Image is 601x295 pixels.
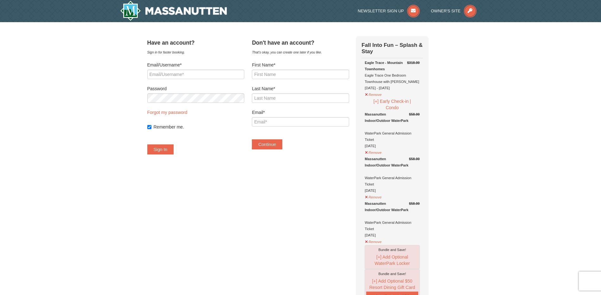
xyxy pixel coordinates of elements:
a: Owner's Site [431,9,476,13]
label: Email* [252,109,349,116]
div: Bundle and Save! [366,247,418,253]
span: Owner's Site [431,9,461,13]
del: $58.00 [409,157,420,161]
label: Password [147,85,244,92]
h4: Don't have an account? [252,40,349,46]
div: WaterPark General Admission Ticket [DATE] [365,156,419,194]
div: WaterPark General Admission Ticket [DATE] [365,200,419,238]
button: [+] Add Optional $50 Resort Dining Gift Card [366,277,418,292]
div: That's okay, you can create one later if you like. [252,49,349,55]
div: Sign in for faster booking. [147,49,244,55]
button: Sign In [147,144,174,154]
strong: Eagle Trace - Mountain Townhomes [365,61,403,71]
button: Continue [252,139,282,149]
span: Newsletter Sign Up [358,9,404,13]
label: Email/Username* [147,62,244,68]
button: [+] Early Check-in | Condo [365,98,419,111]
del: $58.00 [409,112,420,116]
del: $58.00 [409,202,420,205]
div: Bundle and Save! [366,271,418,277]
input: Email/Username* [147,70,244,79]
h4: Have an account? [147,40,244,46]
div: Massanutten Indoor/Outdoor WaterPark [365,200,419,213]
div: WaterPark General Admission Ticket [DATE] [365,111,419,149]
button: [+] Add Optional WaterPark Locker [366,253,418,267]
input: First Name [252,70,349,79]
button: Remove [365,90,382,98]
div: Eagle Trace One Bedroom Townhouse with [PERSON_NAME] [DATE] - [DATE] [365,60,419,91]
input: Last Name [252,93,349,103]
a: Forgot my password [147,110,188,115]
img: Massanutten Resort Logo [120,1,227,21]
button: Remove [365,192,382,200]
label: First Name* [252,62,349,68]
div: Massanutten Indoor/Outdoor WaterPark [365,156,419,168]
del: $318.00 [407,61,420,65]
button: Remove [365,148,382,156]
label: Remember me. [154,124,244,130]
button: Remove [365,237,382,245]
label: Last Name* [252,85,349,92]
input: Email* [252,117,349,127]
a: Newsletter Sign Up [358,9,420,13]
a: Massanutten Resort [120,1,227,21]
strong: Fall Into Fun – Splash & Stay [361,42,423,54]
div: Massanutten Indoor/Outdoor WaterPark [365,111,419,124]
